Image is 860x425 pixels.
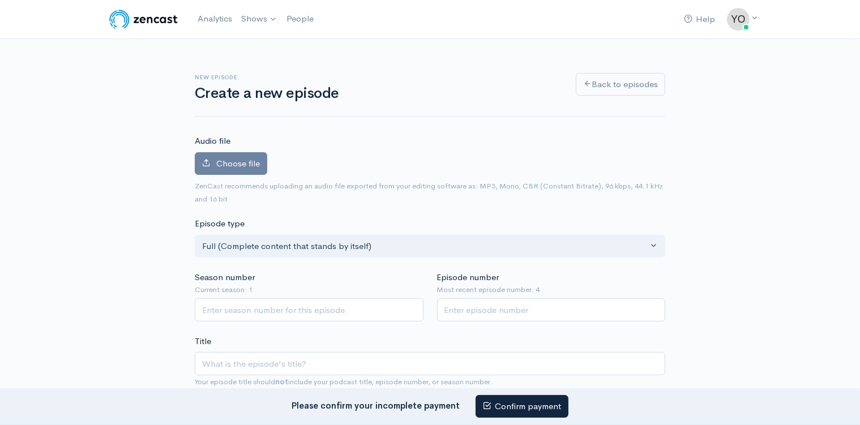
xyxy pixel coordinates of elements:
span: Choose file [216,158,260,169]
a: Help [680,7,720,32]
label: Episode type [195,217,245,230]
input: What is the episode's title? [195,352,665,375]
input: Enter season number for this episode [195,298,423,321]
a: Shows [237,7,282,32]
a: Analytics [193,7,237,31]
small: ZenCast recommends uploading an audio file exported from your editing software as: MP3, Mono, CBR... [195,181,663,204]
small: Current season: 1 [195,284,423,295]
strong: Please confirm your incomplete payment [292,400,460,410]
input: Enter episode number [437,298,666,321]
strong: not [275,377,288,387]
small: Your episode title should include your podcast title, episode number, or season number. [195,377,493,387]
img: ZenCast Logo [108,8,179,31]
a: Confirm payment [476,395,568,418]
label: Season number [195,271,255,284]
a: Back to episodes [576,73,665,96]
img: ... [727,8,750,31]
label: Episode number [437,271,499,284]
button: Full (Complete content that stands by itself) [195,235,665,258]
small: Most recent episode number: 4 [437,284,666,295]
label: Title [195,335,211,348]
h6: New episode [195,74,562,80]
div: Full (Complete content that stands by itself) [202,240,648,253]
h1: Create a new episode [195,85,562,102]
a: People [282,7,318,31]
label: Audio file [195,135,230,148]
